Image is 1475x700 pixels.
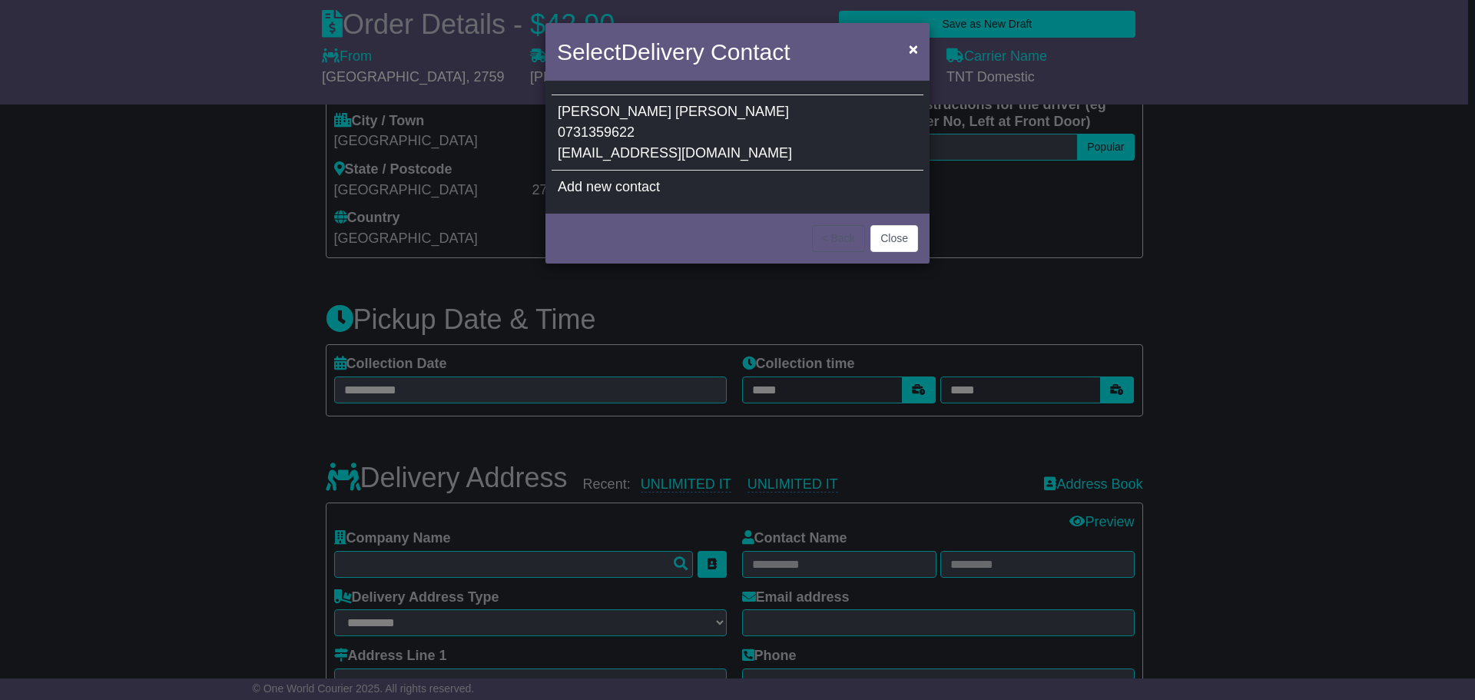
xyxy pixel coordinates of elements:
[870,225,918,252] button: Close
[558,124,635,140] span: 0731359622
[675,104,789,119] span: [PERSON_NAME]
[621,39,704,65] span: Delivery
[558,145,792,161] span: [EMAIL_ADDRESS][DOMAIN_NAME]
[711,39,790,65] span: Contact
[557,35,790,69] h4: Select
[558,179,660,194] span: Add new contact
[812,225,865,252] button: < Back
[909,40,918,58] span: ×
[558,104,671,119] span: [PERSON_NAME]
[901,33,926,65] button: Close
